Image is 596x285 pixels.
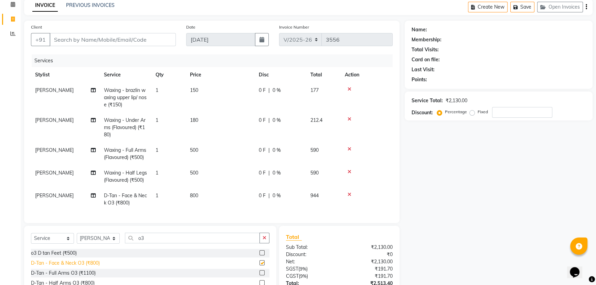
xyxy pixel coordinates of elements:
span: 0 F [259,169,266,177]
span: 1 [156,170,158,176]
th: Disc [255,67,306,83]
span: 9% [300,266,306,272]
span: | [268,87,270,94]
label: Client [31,24,42,30]
span: [PERSON_NAME] [35,170,74,176]
span: 1 [156,192,158,199]
div: Name: [412,26,427,33]
th: Total [306,67,341,83]
span: 590 [310,170,319,176]
div: ₹2,130.00 [339,244,398,251]
th: Stylist [31,67,100,83]
div: ₹2,130.00 [339,258,398,265]
span: D-Tan - Face & Neck O3 (₹800) [104,192,147,206]
div: ₹2,130.00 [446,97,467,104]
span: | [268,117,270,124]
label: Invoice Number [279,24,309,30]
span: 1 [156,147,158,153]
button: Create New [468,2,508,12]
div: ₹0 [339,251,398,258]
label: Percentage [445,109,467,115]
span: 1 [156,87,158,93]
button: Open Invoices [537,2,583,12]
div: ₹191.70 [339,273,398,280]
div: Points: [412,76,427,83]
div: Sub Total: [281,244,339,251]
div: D-Tan - Face & Neck O3 (₹800) [31,260,100,267]
span: 500 [190,170,198,176]
span: CGST [286,273,299,279]
th: Qty [151,67,186,83]
div: Card on file: [412,56,440,63]
div: Last Visit: [412,66,435,73]
label: Date [186,24,195,30]
div: Services [32,54,398,67]
span: Waxing - Under Arms (Flavoured) (₹180) [104,117,146,138]
iframe: chat widget [567,257,589,278]
th: Action [341,67,393,83]
span: [PERSON_NAME] [35,192,74,199]
span: 0 F [259,192,266,199]
input: Search or Scan [125,233,260,243]
div: D-Tan - Full Arms O3 (₹1100) [31,270,96,277]
span: | [268,192,270,199]
div: Service Total: [412,97,443,104]
span: 500 [190,147,198,153]
span: Waxing - brazlin waxing upper lip/ nose (₹150) [104,87,147,108]
div: Discount: [281,251,339,258]
span: Waxing - Full Arms (Flavoured) (₹500) [104,147,146,160]
span: 1 [156,117,158,123]
span: 800 [190,192,198,199]
span: 0 % [273,117,281,124]
span: 0 % [273,147,281,154]
span: Total [286,233,302,241]
div: ( ) [281,273,339,280]
button: +91 [31,33,50,46]
span: 0 % [273,169,281,177]
label: Fixed [478,109,488,115]
div: ₹191.70 [339,265,398,273]
div: o3 D tan Feet (₹500) [31,250,77,257]
div: Discount: [412,109,433,116]
span: 177 [310,87,319,93]
th: Price [186,67,255,83]
span: [PERSON_NAME] [35,117,74,123]
span: [PERSON_NAME] [35,87,74,93]
span: 0 F [259,117,266,124]
span: | [268,169,270,177]
span: SGST [286,266,298,272]
span: 0 % [273,87,281,94]
input: Search by Name/Mobile/Email/Code [50,33,176,46]
div: Membership: [412,36,441,43]
span: [PERSON_NAME] [35,147,74,153]
th: Service [100,67,151,83]
span: 0 % [273,192,281,199]
span: 0 F [259,87,266,94]
span: 9% [300,273,307,279]
span: Waxing - Half Legs (Flavoured) (₹500) [104,170,147,183]
button: Save [510,2,534,12]
span: 590 [310,147,319,153]
a: PREVIOUS INVOICES [66,2,115,8]
span: 212.4 [310,117,322,123]
span: | [268,147,270,154]
span: 0 F [259,147,266,154]
div: ( ) [281,265,339,273]
div: Net: [281,258,339,265]
span: 180 [190,117,198,123]
span: 944 [310,192,319,199]
span: 150 [190,87,198,93]
div: Total Visits: [412,46,439,53]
